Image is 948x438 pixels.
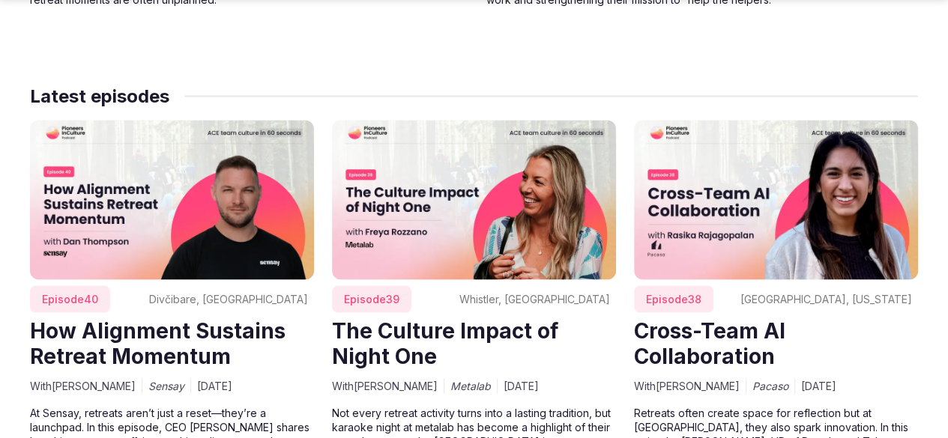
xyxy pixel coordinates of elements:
[332,379,438,394] span: With [PERSON_NAME]
[30,379,136,394] span: With [PERSON_NAME]
[752,379,788,394] span: Pacaso
[504,379,539,394] span: [DATE]
[332,121,616,280] img: The Culture Impact of Night One
[634,318,785,369] a: Cross-Team AI Collaboration
[450,379,491,394] span: Metalab
[801,379,836,394] span: [DATE]
[30,85,169,109] h2: Latest episodes
[634,379,740,394] span: With [PERSON_NAME]
[149,292,308,307] span: Divčibare, [GEOGRAPHIC_DATA]
[30,286,110,313] span: Episode 40
[332,286,411,313] span: Episode 39
[332,318,558,369] a: The Culture Impact of Night One
[148,379,184,394] span: Sensay
[30,121,314,280] img: How Alignment Sustains Retreat Momentum
[459,292,610,307] span: Whistler, [GEOGRAPHIC_DATA]
[634,121,918,280] img: Cross-Team AI Collaboration
[197,379,232,394] span: [DATE]
[740,292,912,307] span: [GEOGRAPHIC_DATA], [US_STATE]
[30,318,286,369] a: How Alignment Sustains Retreat Momentum
[634,286,713,313] span: Episode 38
